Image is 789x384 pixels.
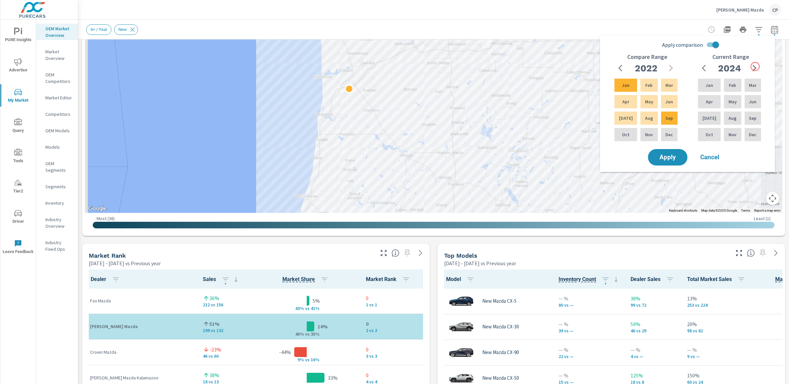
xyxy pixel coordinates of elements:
p: -23% [209,346,221,353]
a: Report a map error [754,209,780,212]
p: 40% v [290,331,307,337]
div: OEM Models [36,126,78,136]
p: Competitors [45,111,73,117]
p: 212 vs 156 [203,302,248,307]
button: Map camera controls [766,192,779,205]
p: Inventory [45,200,73,206]
span: Query [2,118,34,135]
div: CP [769,4,781,16]
p: 20% [687,320,748,328]
span: Market Rank [366,275,413,283]
span: Dealer Sales / Total Market Sales. [Market = within dealer PMA (or 60 miles if no PMA is defined)... [282,275,315,283]
p: Dec [749,131,756,138]
span: Map data ©2025 Google [701,209,737,212]
p: 1 vs 1 [366,302,422,307]
p: New Mazda CX-90 [482,349,519,355]
span: Model [446,275,477,283]
p: 80 vs — [559,302,620,308]
button: Print Report [736,23,750,36]
p: 253 vs 224 [687,302,748,308]
p: New Mazda CX-50 [482,375,519,381]
div: OEM Competitors [36,70,78,86]
p: Aug [645,115,653,121]
p: -44% [279,348,291,356]
p: — % [559,294,620,302]
p: OEM Competitors [45,71,73,85]
span: Sales [203,275,240,283]
button: "Export Report to PDF" [721,23,734,36]
p: [PERSON_NAME] Mazda Kalamazoo [90,374,192,381]
span: My Market [2,88,34,104]
p: May [729,98,737,105]
span: Apply comparison [662,41,703,49]
span: Total Market Sales [687,275,748,283]
p: 0 [366,371,422,379]
p: 59% [631,320,677,328]
p: 2 vs 2 [366,328,422,333]
div: Industry Fixed Ops [36,238,78,254]
p: 4 vs — [631,354,677,359]
div: New [114,24,138,35]
p: [PERSON_NAME] Mazda [716,7,764,13]
p: s 35% [307,331,323,337]
h6: Compare Range [627,54,667,60]
p: 13% [687,294,748,302]
p: Nov [729,131,736,138]
span: New [114,27,131,32]
div: OEM Market Overview [36,24,78,40]
p: 0 [366,294,422,302]
span: Market Rank shows you how you rank, in terms of sales, to other dealerships in your market. “Mark... [392,249,399,257]
p: Aug [729,115,736,121]
p: 38% [631,294,677,302]
span: Inventory Count [559,275,620,283]
img: glamour [448,291,474,311]
p: Oct [705,131,713,138]
span: The number of vehicles currently in dealer inventory. This does not include shared inventory, nor... [559,275,596,283]
p: 199 vs 132 [203,328,248,333]
a: See more details in report [771,248,781,258]
div: Market Editor [36,93,78,103]
p: 9% v [290,357,307,363]
p: Nov [645,131,653,138]
p: — % [687,346,748,354]
p: Feb [645,82,653,89]
img: glamour [448,343,474,362]
p: Segments [45,183,73,190]
span: Cancel [697,154,723,160]
h2: 2022 [635,63,657,74]
div: Segments [36,182,78,192]
p: 99 vs 72 [631,302,677,308]
p: 43% v [290,305,307,311]
p: 0 [366,346,422,353]
span: Market Share [282,275,331,283]
p: Market Editor [45,94,73,101]
p: [DATE] - [DATE] vs Previous year [89,259,161,267]
p: 5% [313,297,320,305]
button: Cancel [690,149,729,166]
button: Apply [648,149,687,166]
p: Dec [665,131,673,138]
span: Select a preset date range to save this widget [757,248,768,258]
p: May [645,98,653,105]
button: Make Fullscreen [378,248,389,258]
button: Apply Filters [752,23,765,36]
div: Market Overview [36,47,78,63]
p: [DATE] [619,115,633,121]
h5: Top Models [444,252,477,259]
a: Terms (opens in new tab) [741,209,750,212]
p: 150% [687,371,748,379]
p: [PERSON_NAME] Mazda [90,323,192,330]
p: — % [559,320,620,328]
span: PURE Insights [2,28,34,44]
p: 125% [631,371,677,379]
a: Open this area in Google Maps (opens a new window) [86,204,108,213]
p: [DATE] [703,115,716,121]
p: — % [559,371,620,379]
p: Oct [622,131,630,138]
p: Mar [665,82,673,89]
p: Crown Mazda [90,349,192,355]
span: Dealer [91,275,122,283]
span: Leave Feedback [2,240,34,256]
span: Apply [655,154,681,160]
p: OEM Segments [45,160,73,173]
